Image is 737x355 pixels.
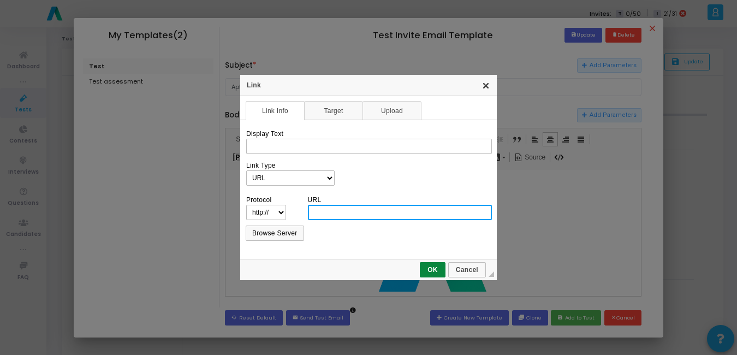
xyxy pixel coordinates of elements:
[246,162,276,169] label: Link Type
[308,196,322,204] label: URL
[246,130,283,138] label: Display Text
[304,101,363,120] a: Target
[449,266,485,274] span: Cancel
[240,75,497,96] div: Link
[247,229,303,237] span: Browse Server
[489,271,494,277] div: Resize
[362,101,421,120] a: Upload
[482,81,490,90] a: Close
[421,266,444,274] span: OK
[246,196,271,204] label: Protocol
[448,262,486,277] a: Cancel
[246,101,305,120] a: Link Info
[125,4,290,170] span: image widget
[246,226,304,241] a: Browse Server
[420,262,445,277] a: OK
[246,125,491,256] div: Link Info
